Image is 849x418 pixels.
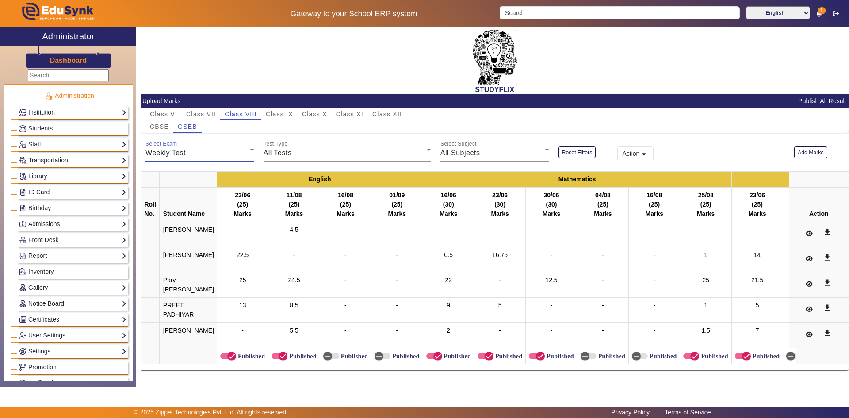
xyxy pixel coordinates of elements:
[440,149,480,157] span: All Subjects
[288,276,300,284] span: 24.5
[660,406,715,418] a: Terms of Service
[134,408,288,417] p: © 2025 Zipper Technologies Pvt. Ltd. All rights reserved.
[239,302,246,309] span: 13
[375,209,419,219] div: Marks
[789,188,849,222] th: Action
[19,364,26,371] img: Branchoperations.png
[160,298,217,323] td: PREET PADHIYAR
[823,303,832,312] mat-icon: get_app
[653,302,655,309] span: -
[323,209,368,219] div: Marks
[28,364,57,371] span: Promotion
[336,111,363,117] span: Class XI
[160,272,217,298] td: Parv [PERSON_NAME]
[786,200,831,209] div: (25)
[28,268,54,275] span: Inventory
[42,31,95,42] h2: Administrator
[683,200,728,209] div: (25)
[220,209,265,219] div: Marks
[551,251,553,258] span: -
[823,253,832,262] mat-icon: get_app
[145,149,186,157] span: Weekly Test
[473,30,517,85] img: 2da83ddf-6089-4dce-a9e2-416746467bdd
[704,251,707,258] span: 1
[705,226,707,233] span: -
[160,323,217,348] td: [PERSON_NAME]
[683,209,728,219] div: Marks
[290,327,298,334] span: 5.5
[320,188,371,222] th: 16/08
[217,172,423,188] th: English
[731,188,783,222] th: 23/06
[236,353,265,360] label: Published
[786,209,831,219] div: Marks
[653,276,655,284] span: -
[818,7,826,14] span: 1
[372,111,402,117] span: Class XII
[423,188,474,222] th: 16/06
[241,226,244,233] span: -
[632,200,677,209] div: (25)
[699,353,728,360] label: Published
[141,85,849,94] h2: STUDYFLIX
[396,302,398,309] span: -
[160,247,217,272] td: [PERSON_NAME]
[499,276,501,284] span: -
[426,200,471,209] div: (30)
[754,251,761,258] span: 14
[529,209,574,219] div: Marks
[272,209,316,219] div: Marks
[440,141,477,147] mat-label: Select Subject
[217,188,268,222] th: 23/06
[50,56,88,65] a: Dashboard
[28,125,53,132] span: Students
[783,188,834,222] th: 16/08
[0,27,136,46] a: Administrator
[237,251,249,258] span: 22.5
[602,276,604,284] span: -
[447,226,450,233] span: -
[186,111,216,117] span: Class VII
[426,209,471,219] div: Marks
[396,251,398,258] span: -
[756,302,759,309] span: 5
[648,353,677,360] label: Published
[823,329,832,337] mat-icon: get_app
[653,327,655,334] span: -
[602,302,604,309] span: -
[500,6,739,19] input: Search
[272,200,316,209] div: (25)
[217,9,490,19] h5: Gateway to your School ERP system
[551,327,553,334] span: -
[653,251,655,258] span: -
[19,267,126,277] a: Inventory
[290,226,298,233] span: 4.5
[287,353,316,360] label: Published
[735,200,780,209] div: (25)
[19,268,26,275] img: Inventory.png
[602,226,604,233] span: -
[220,200,265,209] div: (25)
[597,353,625,360] label: Published
[756,327,759,334] span: 7
[529,200,574,209] div: (30)
[551,302,553,309] span: -
[444,251,452,258] span: 0.5
[323,200,368,209] div: (25)
[639,150,648,159] mat-icon: arrow_drop_down
[178,123,197,130] span: GSEB
[498,302,502,309] span: 5
[344,226,347,233] span: -
[28,69,109,81] input: Search...
[344,251,347,258] span: -
[145,141,177,147] mat-label: Select Exam
[478,209,522,219] div: Marks
[499,327,501,334] span: -
[268,188,320,222] th: 11/08
[141,94,849,108] mat-card-header: Upload Marks
[302,111,327,117] span: Class X
[423,172,731,188] th: Mathematics
[653,226,655,233] span: -
[823,228,832,237] mat-icon: get_app
[160,188,217,222] th: Student Name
